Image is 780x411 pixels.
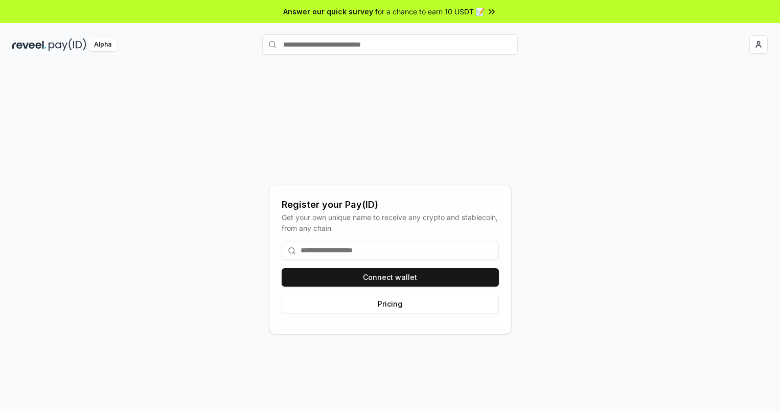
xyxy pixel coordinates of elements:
span: for a chance to earn 10 USDT 📝 [375,6,485,17]
button: Connect wallet [282,268,499,287]
span: Answer our quick survey [283,6,373,17]
button: Pricing [282,295,499,313]
img: pay_id [49,38,86,51]
div: Get your own unique name to receive any crypto and stablecoin, from any chain [282,212,499,233]
div: Register your Pay(ID) [282,198,499,212]
img: reveel_dark [12,38,47,51]
div: Alpha [88,38,117,51]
